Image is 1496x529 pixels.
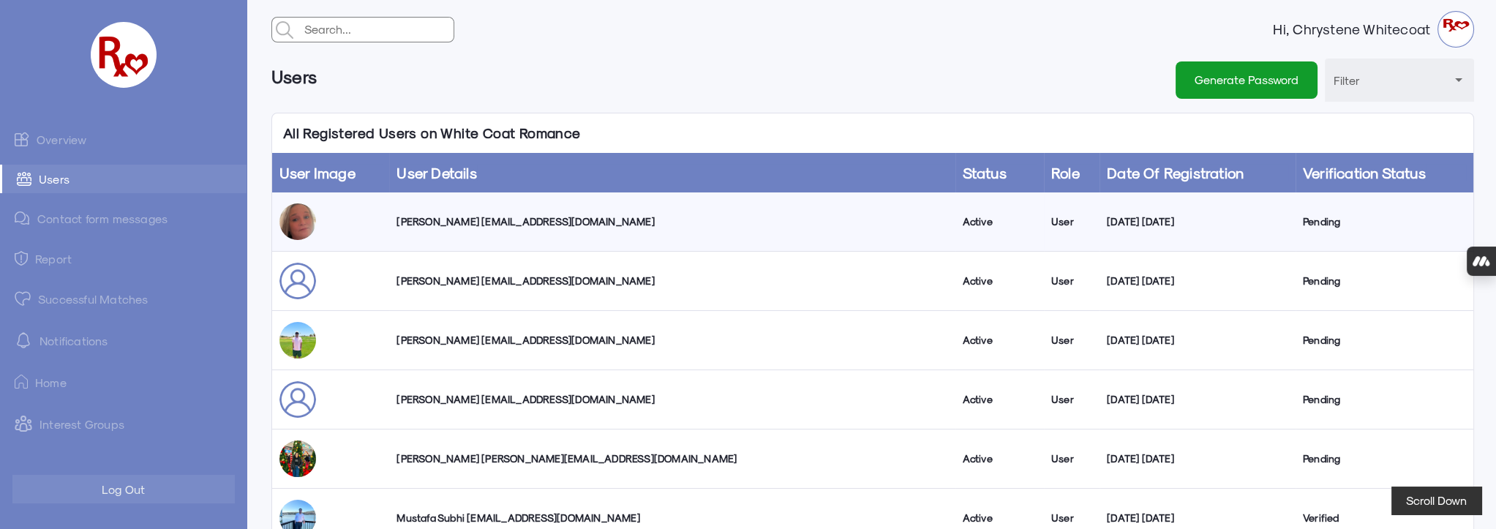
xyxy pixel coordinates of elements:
[1107,392,1288,407] div: [DATE] [DATE]
[1051,451,1092,466] div: User
[1051,392,1092,407] div: User
[396,392,947,407] div: [PERSON_NAME] [EMAIL_ADDRESS][DOMAIN_NAME]
[15,331,32,349] img: notification-default-white.svg
[1107,511,1288,525] div: [DATE] [DATE]
[396,451,947,466] div: [PERSON_NAME] [PERSON_NAME][EMAIL_ADDRESS][DOMAIN_NAME]
[272,113,592,153] p: All Registered Users on White Coat Romance
[15,291,31,306] img: matched.svg
[963,274,1037,288] div: Active
[963,164,1007,181] a: Status
[1303,392,1466,407] div: Pending
[1273,22,1437,37] strong: Hi, Chrystene Whitecoat
[1176,61,1318,98] button: Generate Password
[1107,333,1288,348] div: [DATE] [DATE]
[1303,511,1466,525] div: Verified
[15,211,30,225] img: admin-ic-contact-message.svg
[15,415,32,432] img: intrestGropus.svg
[17,172,31,186] img: admin-ic-users.svg
[1051,511,1092,525] div: User
[279,203,316,240] img: jtjhk7gjqgkcnjpdczdd.jpg
[1051,164,1080,181] a: Role
[12,475,235,503] button: Log Out
[279,322,316,359] img: gym6qtfsqojxq4r5xafh.jpg
[963,214,1037,229] div: Active
[396,274,947,288] div: [PERSON_NAME] [EMAIL_ADDRESS][DOMAIN_NAME]
[15,251,28,266] img: admin-ic-report.svg
[279,440,316,477] img: a2rzr2ubybcxl6bfrvql.jpg
[1391,487,1481,514] button: Scroll Down
[1051,274,1092,288] div: User
[15,375,28,389] img: ic-home.png
[1107,274,1288,288] div: [DATE] [DATE]
[963,511,1037,525] div: Active
[1303,274,1466,288] div: Pending
[15,132,29,146] img: admin-ic-overview.svg
[396,164,476,181] a: User Details
[271,59,317,94] h6: Users
[396,511,947,525] div: Mustafa Subhi [EMAIL_ADDRESS][DOMAIN_NAME]
[279,164,356,181] a: User Image
[1051,214,1092,229] div: User
[1303,333,1466,348] div: Pending
[1303,451,1466,466] div: Pending
[963,451,1037,466] div: Active
[272,18,297,42] img: admin-search.svg
[1107,451,1288,466] div: [DATE] [DATE]
[279,381,316,418] img: user_sepfus.png
[396,214,947,229] div: [PERSON_NAME] [EMAIL_ADDRESS][DOMAIN_NAME]
[1107,164,1244,181] a: Date of Registration
[301,18,454,41] input: Search...
[1051,333,1092,348] div: User
[1303,214,1466,229] div: Pending
[396,333,947,348] div: [PERSON_NAME] [EMAIL_ADDRESS][DOMAIN_NAME]
[279,263,316,299] img: user_sepfus.png
[1107,214,1288,229] div: [DATE] [DATE]
[963,392,1037,407] div: Active
[963,333,1037,348] div: Active
[1303,164,1426,181] a: Verification Status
